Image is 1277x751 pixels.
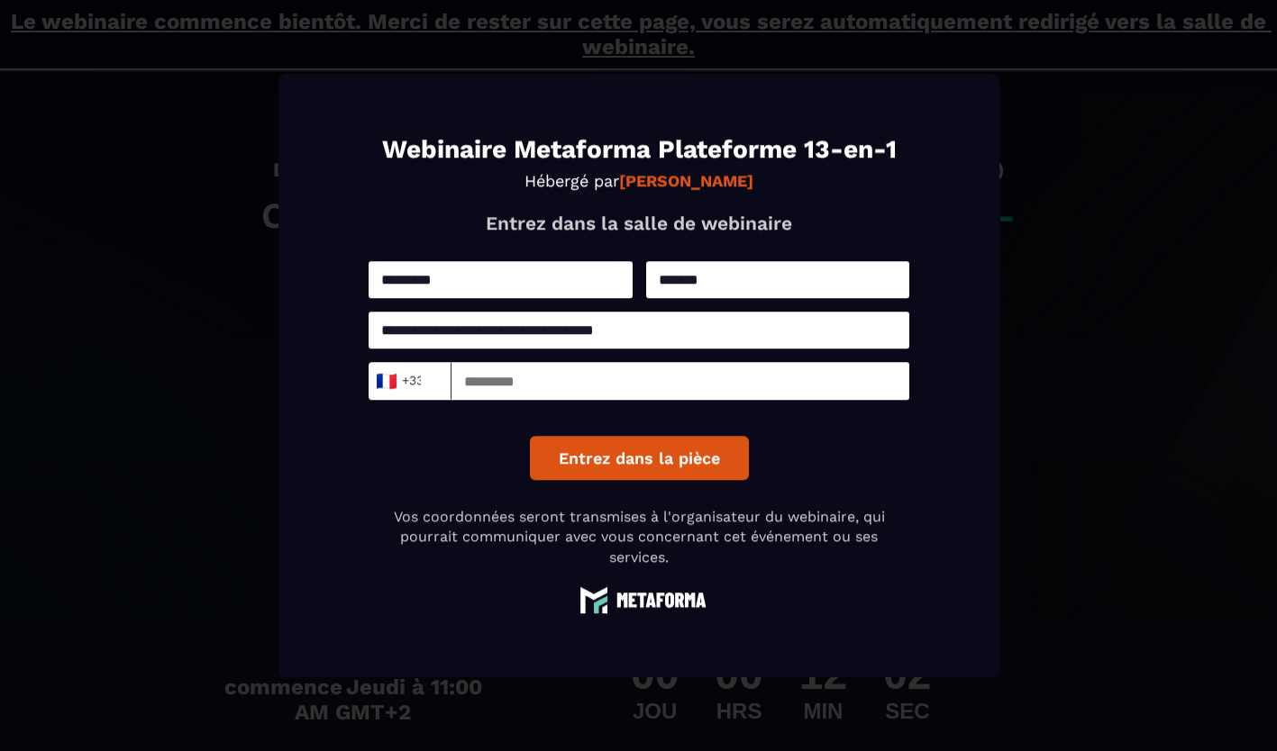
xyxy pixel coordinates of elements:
[379,368,417,394] span: +33
[529,436,748,480] button: Entrez dans la pièce
[374,368,397,394] span: 🇫🇷
[369,137,909,162] h1: Webinaire Metaforma Plateforme 13-en-1
[369,362,452,400] div: Search for option
[369,507,909,567] p: Vos coordonnées seront transmises à l'organisateur du webinaire, qui pourrait communiquer avec vo...
[571,585,707,613] img: logo
[369,171,909,190] p: Hébergé par
[619,171,753,190] strong: [PERSON_NAME]
[422,367,435,394] input: Search for option
[369,212,909,234] p: Entrez dans la salle de webinaire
